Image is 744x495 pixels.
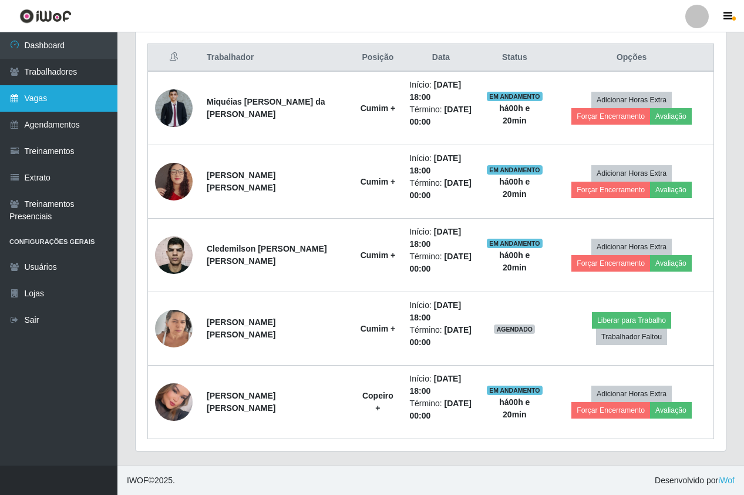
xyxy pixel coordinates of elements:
th: Trabalhador [200,44,353,72]
strong: Cledemilson [PERSON_NAME] [PERSON_NAME] [207,244,327,266]
li: Término: [409,250,472,275]
button: Adicionar Horas Extra [591,386,672,402]
button: Avaliação [650,402,692,419]
strong: Cumim + [361,103,396,113]
li: Início: [409,79,472,103]
strong: há 00 h e 20 min [499,397,530,419]
button: Forçar Encerramento [571,108,650,125]
span: EM ANDAMENTO [487,386,543,395]
time: [DATE] 18:00 [409,300,461,322]
time: [DATE] 18:00 [409,227,461,249]
li: Término: [409,324,472,349]
img: 1741963068390.jpeg [155,303,193,353]
button: Avaliação [650,182,692,198]
strong: Cumim + [361,250,396,260]
button: Avaliação [650,108,692,125]
th: Posição [353,44,402,72]
strong: há 00 h e 20 min [499,250,530,272]
th: Data [402,44,479,72]
button: Adicionar Horas Extra [591,165,672,182]
span: AGENDADO [494,325,535,334]
span: EM ANDAMENTO [487,165,543,175]
span: EM ANDAMENTO [487,92,543,101]
li: Início: [409,299,472,324]
strong: há 00 h e 20 min [499,177,530,199]
img: 1752940593841.jpeg [155,376,193,429]
span: Desenvolvido por [655,474,735,487]
button: Avaliação [650,255,692,272]
li: Início: [409,373,472,397]
span: EM ANDAMENTO [487,239,543,248]
strong: Cumim + [361,177,396,186]
img: 1736253877795.jpeg [155,148,193,215]
li: Término: [409,397,472,422]
img: CoreUI Logo [19,9,72,24]
li: Início: [409,152,472,177]
strong: [PERSON_NAME] [PERSON_NAME] [207,317,275,339]
button: Adicionar Horas Extra [591,239,672,255]
strong: Miquéias [PERSON_NAME] da [PERSON_NAME] [207,97,325,119]
strong: Cumim + [361,324,396,333]
a: iWof [718,476,735,485]
li: Início: [409,226,472,250]
strong: Copeiro + [362,391,393,413]
time: [DATE] 18:00 [409,80,461,102]
button: Forçar Encerramento [571,182,650,198]
button: Adicionar Horas Extra [591,92,672,108]
time: [DATE] 18:00 [409,374,461,396]
button: Liberar para Trabalho [592,312,671,329]
img: 1750990639445.jpeg [155,230,193,280]
time: [DATE] 18:00 [409,153,461,175]
button: Forçar Encerramento [571,402,650,419]
span: © 2025 . [127,474,175,487]
strong: [PERSON_NAME] [PERSON_NAME] [207,391,275,413]
button: Forçar Encerramento [571,255,650,272]
img: 1718840561101.jpeg [155,89,193,127]
th: Status [479,44,550,72]
th: Opções [550,44,713,72]
span: IWOF [127,476,149,485]
li: Término: [409,177,472,202]
strong: há 00 h e 20 min [499,103,530,125]
strong: [PERSON_NAME] [PERSON_NAME] [207,170,275,192]
button: Trabalhador Faltou [596,329,667,345]
li: Término: [409,103,472,128]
